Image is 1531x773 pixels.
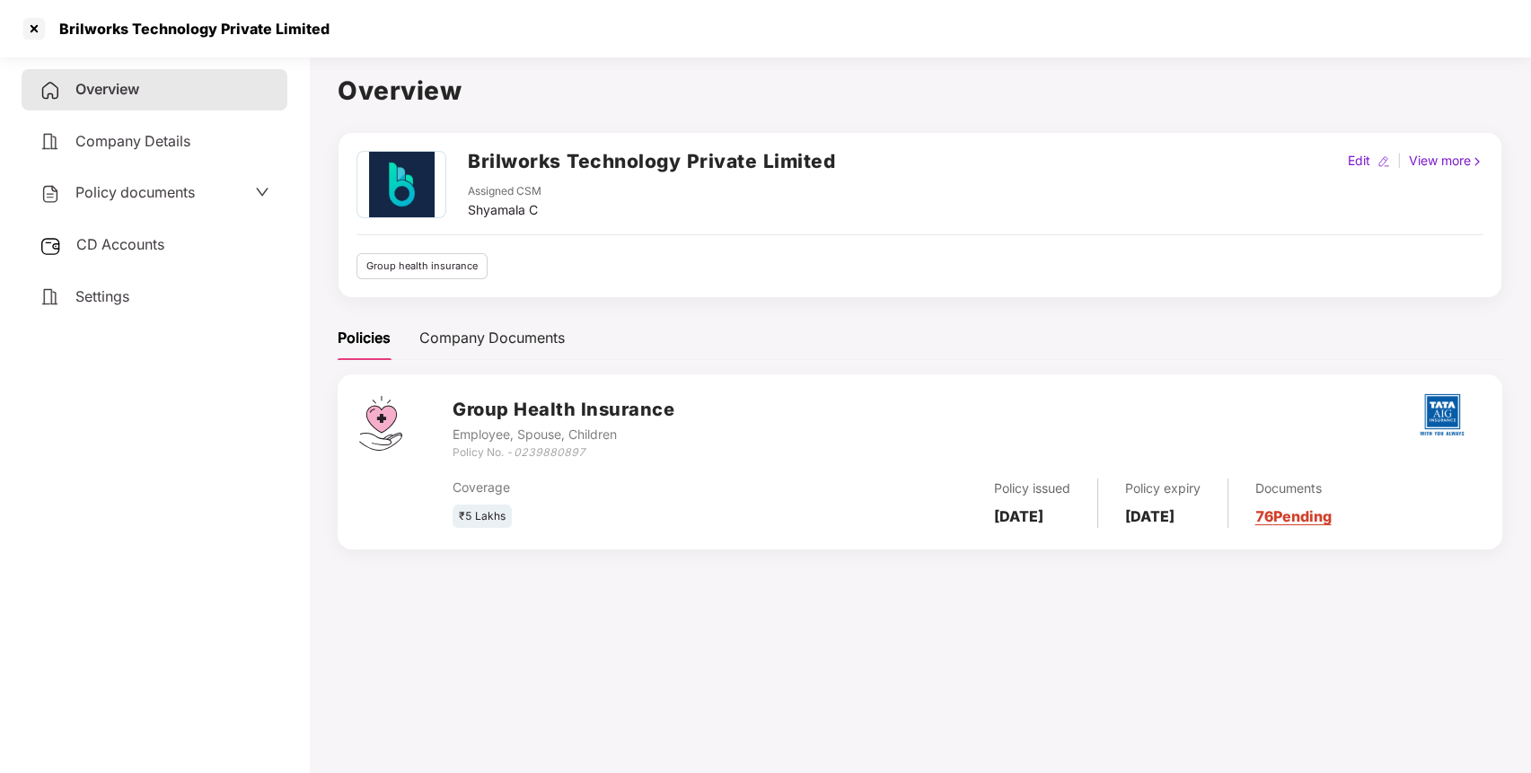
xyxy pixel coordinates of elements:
span: Policy documents [75,183,195,201]
div: Brilworks Technology Private Limited [48,20,330,38]
div: Employee, Spouse, Children [453,425,674,444]
img: svg+xml;base64,PHN2ZyB4bWxucz0iaHR0cDovL3d3dy53My5vcmcvMjAwMC9zdmciIHdpZHRoPSIyNCIgaGVpZ2h0PSIyNC... [40,286,61,308]
i: 0239880897 [514,445,585,459]
img: svg+xml;base64,PHN2ZyB4bWxucz0iaHR0cDovL3d3dy53My5vcmcvMjAwMC9zdmciIHdpZHRoPSI0Ny43MTQiIGhlaWdodD... [359,396,402,451]
div: Assigned CSM [468,183,541,200]
b: [DATE] [994,507,1043,525]
img: svg+xml;base64,PHN2ZyB3aWR0aD0iMjUiIGhlaWdodD0iMjQiIHZpZXdCb3g9IjAgMCAyNSAyNCIgZmlsbD0ibm9uZSIgeG... [40,235,62,257]
img: tatag.png [1411,383,1474,446]
a: 76 Pending [1255,507,1332,525]
span: CD Accounts [76,235,164,253]
img: svg+xml;base64,PHN2ZyB4bWxucz0iaHR0cDovL3d3dy53My5vcmcvMjAwMC9zdmciIHdpZHRoPSIyNCIgaGVpZ2h0PSIyNC... [40,183,61,205]
img: svg+xml;base64,PHN2ZyB4bWxucz0iaHR0cDovL3d3dy53My5vcmcvMjAwMC9zdmciIHdpZHRoPSIyNCIgaGVpZ2h0PSIyNC... [40,80,61,101]
div: Policy expiry [1125,479,1201,498]
span: Overview [75,80,139,98]
div: Company Documents [419,327,565,349]
div: Group health insurance [356,253,488,279]
span: down [255,185,269,199]
img: svg+xml;base64,PHN2ZyB4bWxucz0iaHR0cDovL3d3dy53My5vcmcvMjAwMC9zdmciIHdpZHRoPSIyNCIgaGVpZ2h0PSIyNC... [40,131,61,153]
span: Settings [75,287,129,305]
div: Shyamala C [468,200,541,220]
div: | [1394,151,1405,171]
b: [DATE] [1125,507,1175,525]
div: Policy No. - [453,444,674,461]
img: editIcon [1377,155,1390,168]
h1: Overview [338,71,1502,110]
div: Coverage [453,478,796,497]
h2: Brilworks Technology Private Limited [468,146,835,176]
img: rightIcon [1471,155,1483,168]
div: ₹5 Lakhs [453,505,512,529]
div: Documents [1255,479,1332,498]
div: View more [1405,151,1487,171]
div: Policies [338,327,391,349]
span: Company Details [75,132,190,150]
div: Policy issued [994,479,1070,498]
img: download.jpg [359,152,443,217]
div: Edit [1344,151,1374,171]
h3: Group Health Insurance [453,396,674,424]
